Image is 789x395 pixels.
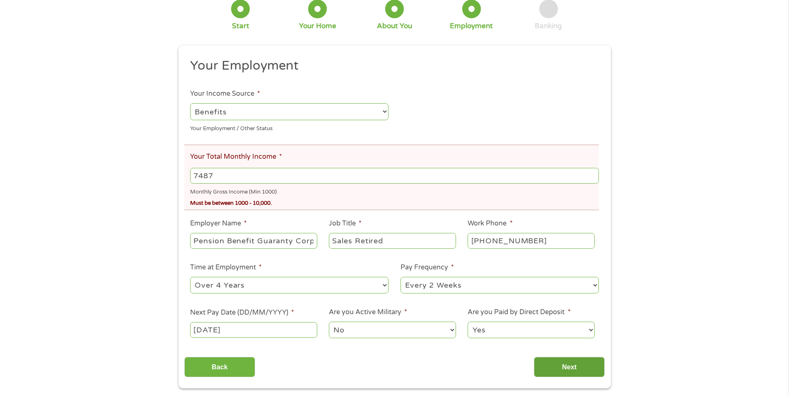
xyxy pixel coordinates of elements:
input: Next [534,357,605,377]
label: Your Total Monthly Income [190,153,282,161]
input: Back [184,357,255,377]
div: Monthly Gross Income (Min 1000) [190,185,598,196]
label: Are you Active Military [329,308,407,317]
div: Must be between 1000 - 10,000. [190,196,598,208]
input: ---Click Here for Calendar --- [190,322,317,338]
label: Your Income Source [190,90,260,98]
div: About You [377,22,412,31]
label: Time at Employment [190,263,262,272]
label: Employer Name [190,219,247,228]
label: Are you Paid by Direct Deposit [468,308,570,317]
label: Work Phone [468,219,512,228]
label: Next Pay Date (DD/MM/YYYY) [190,308,294,317]
div: Your Employment / Other Status [190,121,388,133]
label: Pay Frequency [401,263,454,272]
label: Job Title [329,219,362,228]
div: Banking [535,22,562,31]
div: Employment [450,22,493,31]
input: 1800 [190,168,598,184]
input: Cashier [329,233,456,249]
div: Start [232,22,249,31]
input: (231) 754-4010 [468,233,594,249]
input: Walmart [190,233,317,249]
h2: Your Employment [190,58,593,74]
div: Your Home [299,22,336,31]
